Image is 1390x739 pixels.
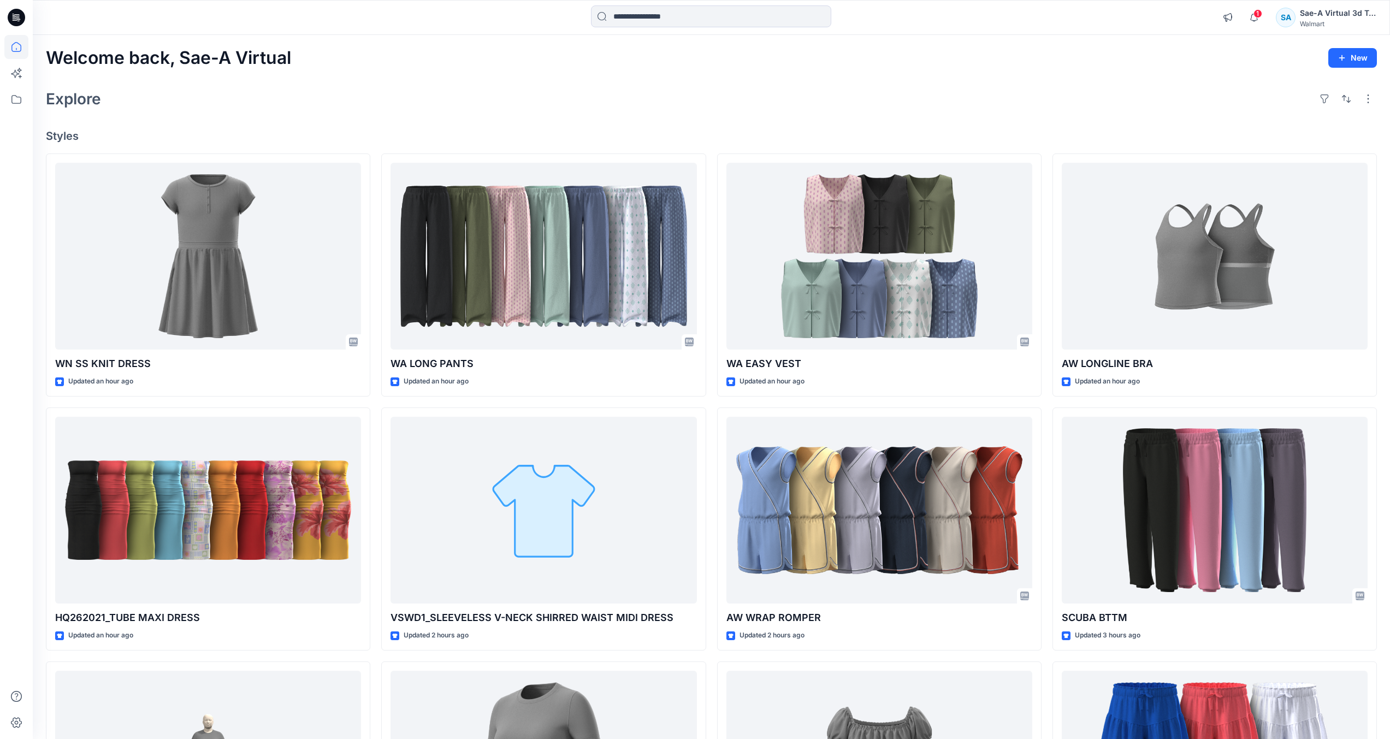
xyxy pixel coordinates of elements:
p: AW LONGLINE BRA [1062,356,1368,371]
p: WA EASY VEST [726,356,1032,371]
h4: Styles [46,129,1377,143]
span: 1 [1253,9,1262,18]
h2: Explore [46,90,101,108]
a: WA EASY VEST [726,163,1032,350]
p: HQ262021_TUBE MAXI DRESS [55,610,361,625]
p: WN SS KNIT DRESS [55,356,361,371]
div: Sae-A Virtual 3d Team [1300,7,1376,20]
p: Updated an hour ago [740,376,805,387]
p: Updated an hour ago [1075,376,1140,387]
p: Updated an hour ago [68,630,133,641]
button: New [1328,48,1377,68]
a: AW LONGLINE BRA [1062,163,1368,350]
div: Walmart [1300,20,1376,28]
p: WA LONG PANTS [391,356,696,371]
p: Updated 2 hours ago [404,630,469,641]
p: VSWD1_SLEEVELESS V-NECK SHIRRED WAIST MIDI DRESS [391,610,696,625]
a: AW WRAP ROMPER [726,417,1032,604]
a: WN SS KNIT DRESS [55,163,361,350]
p: Updated an hour ago [68,376,133,387]
a: SCUBA BTTM [1062,417,1368,604]
a: VSWD1_SLEEVELESS V-NECK SHIRRED WAIST MIDI DRESS [391,417,696,604]
p: AW WRAP ROMPER [726,610,1032,625]
p: Updated 2 hours ago [740,630,805,641]
p: SCUBA BTTM [1062,610,1368,625]
h2: Welcome back, Sae-A Virtual [46,48,291,68]
p: Updated 3 hours ago [1075,630,1140,641]
a: HQ262021_TUBE MAXI DRESS [55,417,361,604]
a: WA LONG PANTS [391,163,696,350]
p: Updated an hour ago [404,376,469,387]
div: SA [1276,8,1296,27]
